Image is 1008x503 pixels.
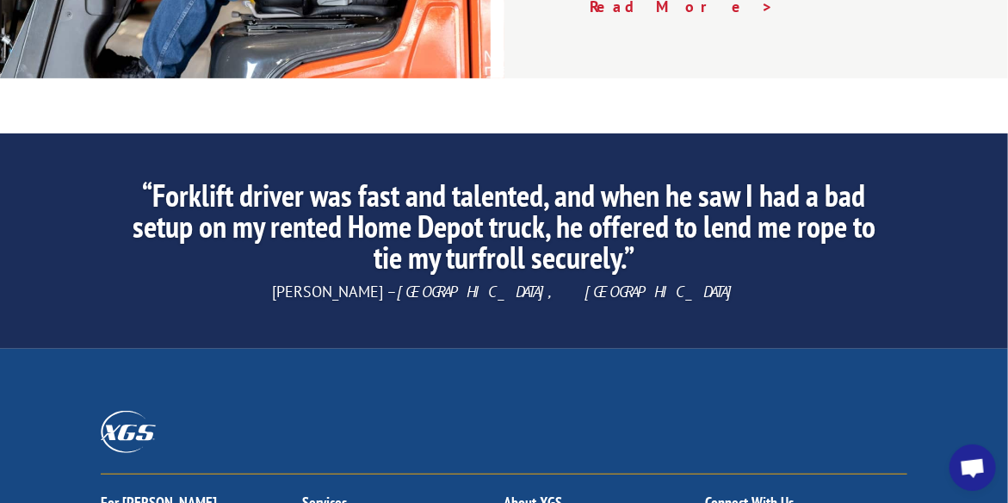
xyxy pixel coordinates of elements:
img: XGS_Logos_ALL_2024_All_White [101,411,156,453]
h2: “Forklift driver was fast and talented, and when he saw I had a bad setup on my rented Home Depot... [132,180,877,282]
a: 채팅 열기 [949,444,996,491]
em: [GEOGRAPHIC_DATA], [GEOGRAPHIC_DATA] [397,282,736,301]
span: [PERSON_NAME] – [272,282,736,301]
